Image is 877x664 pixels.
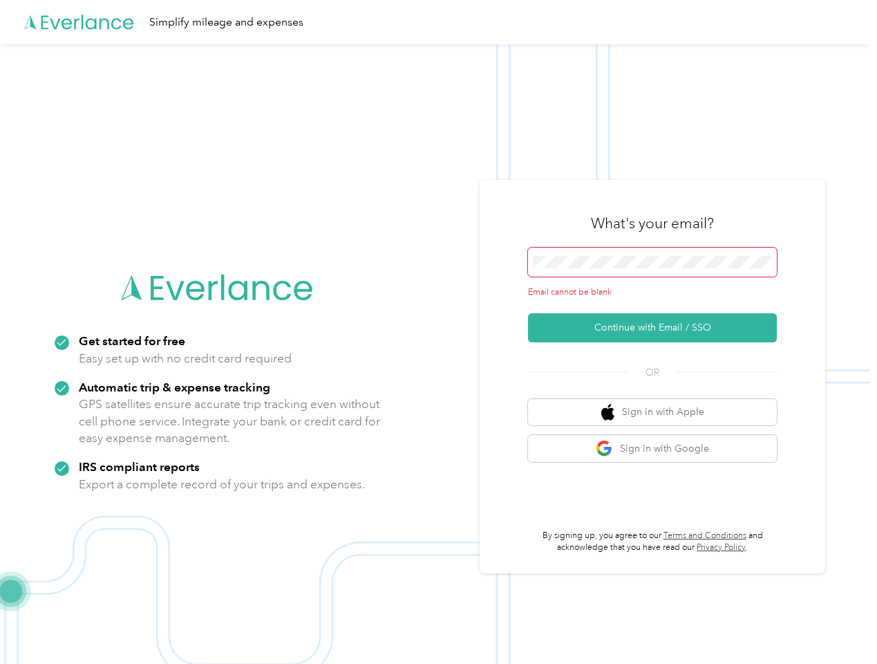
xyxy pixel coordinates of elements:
a: Privacy Policy [697,542,746,553]
div: Email cannot be blank [528,286,777,299]
strong: Automatic trip & expense tracking [79,380,270,394]
p: By signing up, you agree to our and acknowledge that you have read our . [528,530,777,554]
span: OR [628,365,677,380]
button: Continue with Email / SSO [528,313,777,342]
button: apple logoSign in with Apple [528,399,777,426]
img: google logo [596,440,613,457]
p: GPS satellites ensure accurate trip tracking even without cell phone service. Integrate your bank... [79,396,381,447]
p: Export a complete record of your trips and expenses. [79,476,365,493]
img: apple logo [601,404,615,421]
strong: IRS compliant reports [79,459,200,474]
div: Simplify mileage and expenses [149,14,303,31]
p: Easy set up with no credit card required [79,350,292,367]
button: google logoSign in with Google [528,435,777,462]
h3: What's your email? [591,214,714,233]
strong: Get started for free [79,333,185,348]
a: Terms and Conditions [663,531,746,541]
